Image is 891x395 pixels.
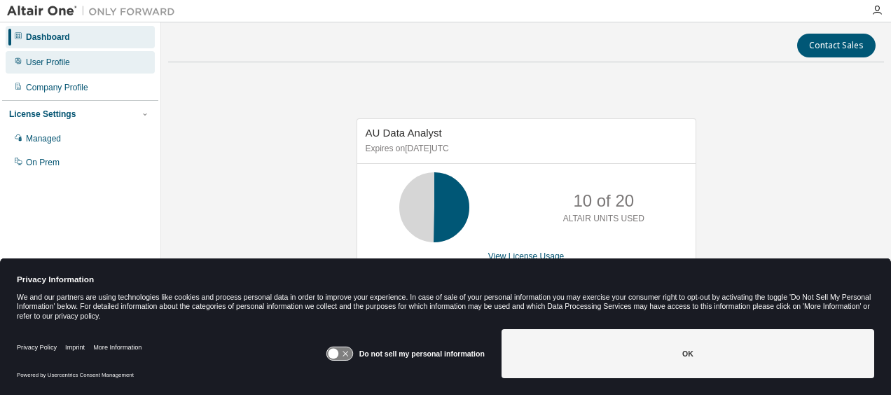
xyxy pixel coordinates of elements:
[488,251,565,261] a: View License Usage
[7,4,182,18] img: Altair One
[9,109,76,120] div: License Settings
[366,143,684,155] p: Expires on [DATE] UTC
[26,57,70,68] div: User Profile
[26,133,61,144] div: Managed
[26,82,88,93] div: Company Profile
[366,127,442,139] span: AU Data Analyst
[573,189,634,213] p: 10 of 20
[26,157,60,168] div: On Prem
[26,32,70,43] div: Dashboard
[563,213,644,225] p: ALTAIR UNITS USED
[797,34,876,57] button: Contact Sales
